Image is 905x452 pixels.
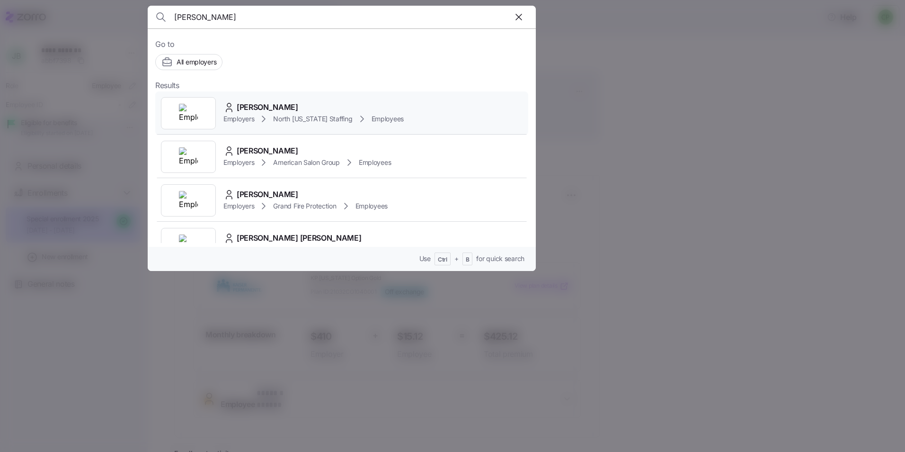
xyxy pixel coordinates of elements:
span: [PERSON_NAME] [237,101,298,113]
span: Results [155,80,179,91]
span: for quick search [476,254,524,263]
span: All employers [177,57,216,67]
img: Employer logo [179,104,198,123]
button: All employers [155,54,222,70]
img: Employer logo [179,235,198,253]
span: Employers [223,201,254,211]
span: American Salon Group [273,158,339,167]
img: Employer logo [179,147,198,166]
span: Go to [155,38,528,50]
span: North [US_STATE] Staffing [273,114,352,124]
span: Use [419,254,431,263]
img: Employer logo [179,191,198,210]
span: Employees [372,114,404,124]
span: Employees [359,158,391,167]
span: B [466,256,470,264]
span: [PERSON_NAME] [237,145,298,157]
span: Employees [355,201,388,211]
span: Grand Fire Protection [273,201,336,211]
span: [PERSON_NAME] [PERSON_NAME] [237,232,361,244]
span: Employers [223,158,254,167]
span: + [454,254,459,263]
span: Ctrl [438,256,447,264]
span: [PERSON_NAME] [237,189,298,200]
span: Employers [223,114,254,124]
